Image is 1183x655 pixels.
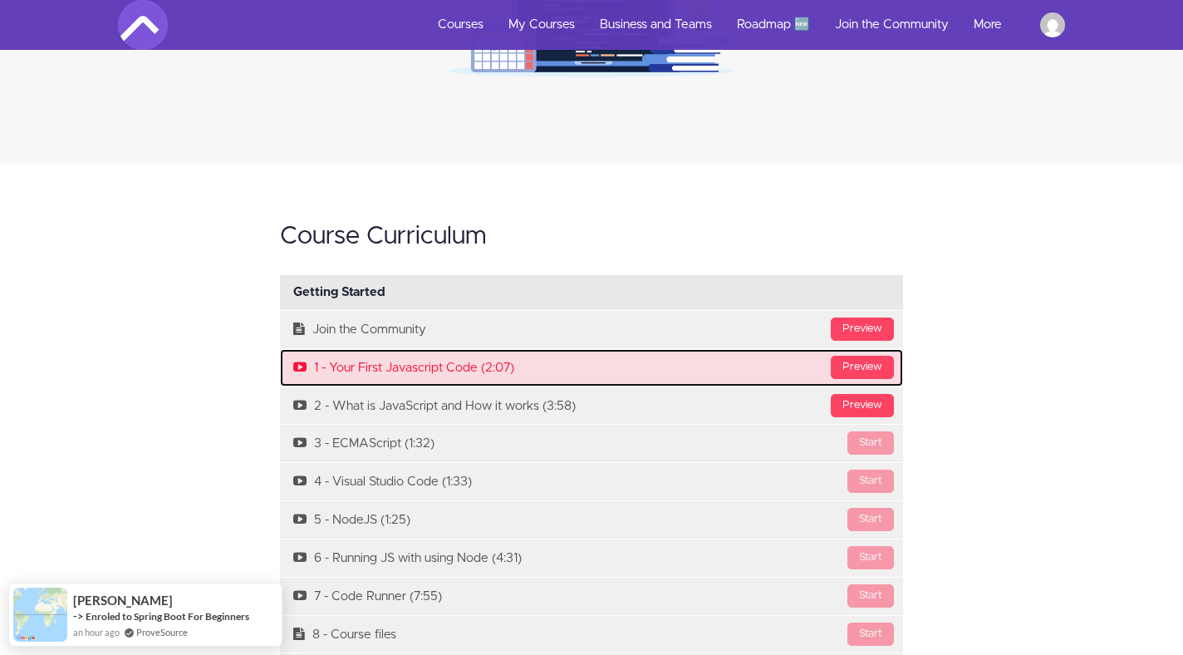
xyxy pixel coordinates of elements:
a: ProveSource [136,625,188,639]
img: provesource social proof notification image [13,588,67,642]
a: Start8 - Course files [280,616,903,653]
a: Start4 - Visual Studio Code (1:33) [280,463,903,500]
a: Preview1 - Your First Javascript Code (2:07) [280,349,903,387]
div: Start [847,546,894,569]
img: ilia.detroit2016@yandex.ru [1040,12,1065,37]
div: Start [847,508,894,531]
a: Start7 - Code Runner (7:55) [280,578,903,615]
a: Start5 - NodeJS (1:25) [280,501,903,539]
a: Start3 - ECMAScript (1:32) [280,425,903,462]
div: Preview [831,394,894,417]
div: Start [847,623,894,646]
div: Start [847,431,894,455]
a: Start6 - Running JS with using Node (4:31) [280,539,903,577]
a: Enroled to Spring Boot For Beginners [86,609,249,623]
a: PreviewJoin the Community [280,311,903,348]
div: Getting Started [280,275,903,310]
span: an hour ago [73,625,120,639]
div: Start [847,584,894,608]
div: Start [847,470,894,493]
span: [PERSON_NAME] [73,593,173,608]
h2: Course Curriculum [280,223,903,250]
div: Preview [831,356,894,379]
div: Preview [831,318,894,341]
a: Preview2 - What is JavaScript and How it works (3:58) [280,387,903,425]
span: -> [73,609,84,623]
